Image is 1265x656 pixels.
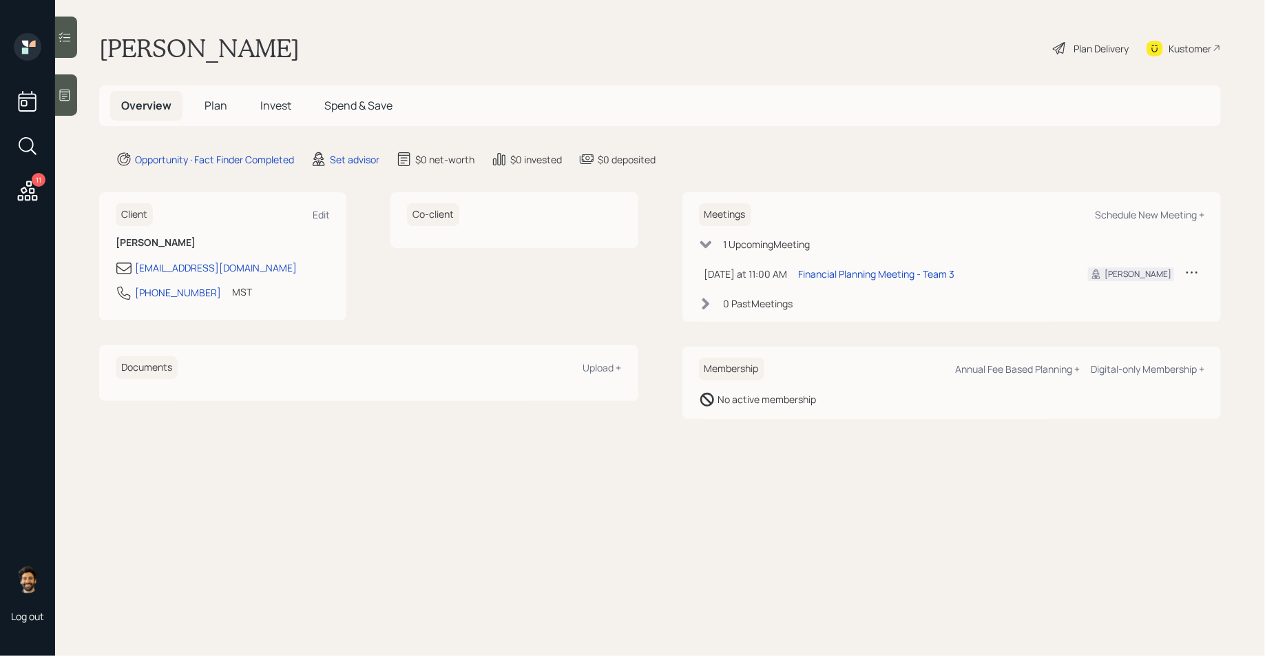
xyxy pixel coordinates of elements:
[116,237,330,249] h6: [PERSON_NAME]
[955,362,1080,376] div: Annual Fee Based Planning +
[135,260,297,275] div: [EMAIL_ADDRESS][DOMAIN_NAME]
[724,237,811,252] div: 1 Upcoming Meeting
[724,296,793,311] div: 0 Past Meeting s
[699,203,751,226] h6: Meetings
[1074,41,1129,56] div: Plan Delivery
[116,356,178,379] h6: Documents
[330,152,379,167] div: Set advisor
[135,152,294,167] div: Opportunity · Fact Finder Completed
[313,208,330,221] div: Edit
[699,358,764,380] h6: Membership
[510,152,562,167] div: $0 invested
[407,203,459,226] h6: Co-client
[324,98,393,113] span: Spend & Save
[14,566,41,593] img: eric-schwartz-headshot.png
[415,152,474,167] div: $0 net-worth
[11,610,44,623] div: Log out
[260,98,291,113] span: Invest
[1095,208,1204,221] div: Schedule New Meeting +
[718,392,817,407] div: No active membership
[135,285,221,300] div: [PHONE_NUMBER]
[116,203,153,226] h6: Client
[704,267,788,281] div: [DATE] at 11:00 AM
[205,98,227,113] span: Plan
[121,98,171,113] span: Overview
[232,285,252,299] div: MST
[583,361,622,374] div: Upload +
[32,173,45,187] div: 11
[799,267,955,281] div: Financial Planning Meeting - Team 3
[598,152,656,167] div: $0 deposited
[1105,268,1171,280] div: [PERSON_NAME]
[99,33,300,63] h1: [PERSON_NAME]
[1091,362,1204,376] div: Digital-only Membership +
[1169,41,1211,56] div: Kustomer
